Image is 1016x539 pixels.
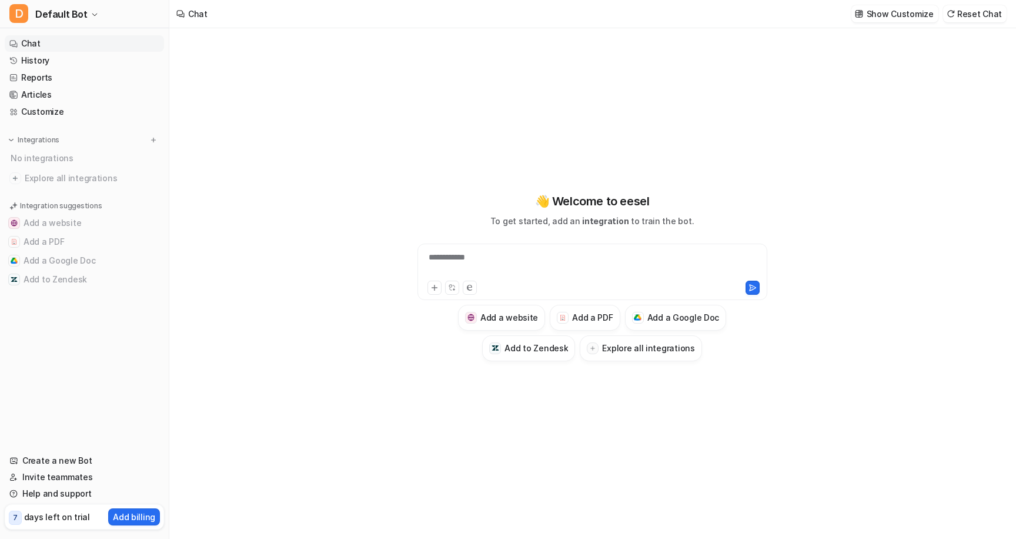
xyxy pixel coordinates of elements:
[7,148,164,168] div: No integrations
[5,170,164,187] a: Explore all integrations
[5,485,164,502] a: Help and support
[188,8,208,20] div: Chat
[582,216,629,226] span: integration
[535,192,650,210] p: 👋 Welcome to eesel
[5,35,164,52] a: Chat
[5,469,164,485] a: Invite teammates
[113,511,155,523] p: Add billing
[867,8,934,20] p: Show Customize
[572,311,613,324] h3: Add a PDF
[559,314,567,321] img: Add a PDF
[108,508,160,525] button: Add billing
[9,4,28,23] span: D
[580,335,701,361] button: Explore all integrations
[5,270,164,289] button: Add to ZendeskAdd to Zendesk
[647,311,720,324] h3: Add a Google Doc
[13,513,18,523] p: 7
[947,9,955,18] img: reset
[11,257,18,264] img: Add a Google Doc
[943,5,1007,22] button: Reset Chat
[5,104,164,120] a: Customize
[634,314,641,321] img: Add a Google Doc
[602,342,694,354] h3: Explore all integrations
[5,52,164,69] a: History
[149,136,158,144] img: menu_add.svg
[467,314,475,321] img: Add a website
[480,311,538,324] h3: Add a website
[458,305,545,331] button: Add a websiteAdd a website
[18,135,59,145] p: Integrations
[5,251,164,270] button: Add a Google DocAdd a Google Doc
[20,201,102,211] p: Integration suggestions
[5,69,164,86] a: Reports
[5,453,164,469] a: Create a new Bot
[11,238,18,245] img: Add a PDF
[5,86,164,103] a: Articles
[855,9,863,18] img: customize
[5,214,164,232] button: Add a websiteAdd a website
[35,6,88,22] span: Default Bot
[625,305,727,331] button: Add a Google DocAdd a Google Doc
[11,219,18,227] img: Add a website
[504,342,568,354] h3: Add to Zendesk
[25,169,159,188] span: Explore all integrations
[490,215,694,227] p: To get started, add an to train the bot.
[550,305,620,331] button: Add a PDFAdd a PDF
[11,276,18,283] img: Add to Zendesk
[5,232,164,251] button: Add a PDFAdd a PDF
[24,511,90,523] p: days left on trial
[5,134,63,146] button: Integrations
[9,172,21,184] img: explore all integrations
[851,5,938,22] button: Show Customize
[492,344,499,352] img: Add to Zendesk
[7,136,15,144] img: expand menu
[482,335,575,361] button: Add to ZendeskAdd to Zendesk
